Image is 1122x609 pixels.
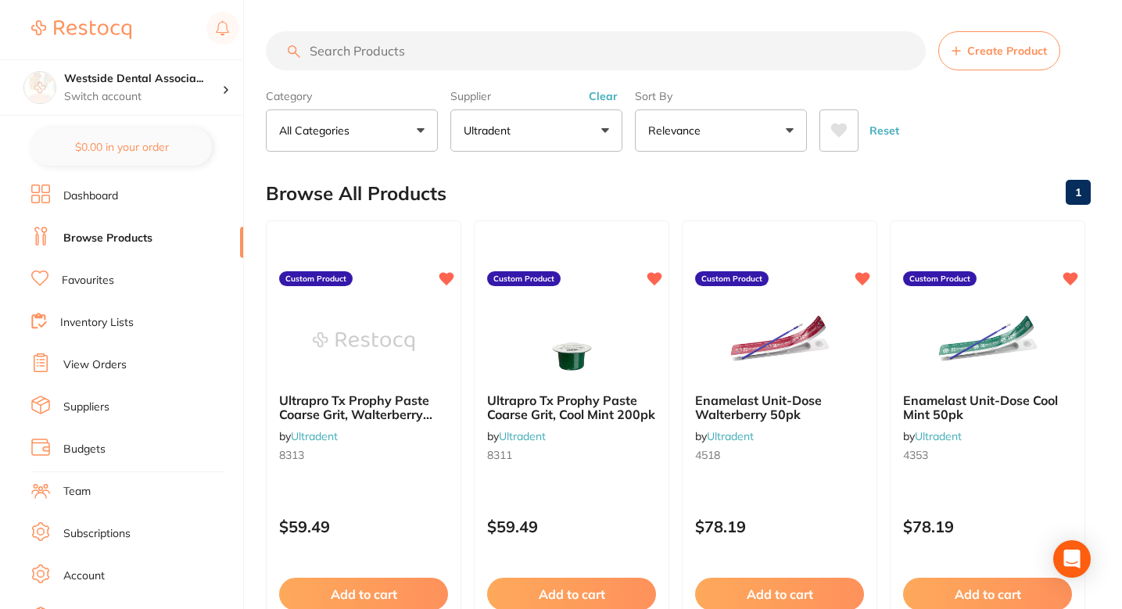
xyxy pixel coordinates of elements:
[695,392,822,422] span: Enamelast Unit-Dose Walterberry 50pk
[279,429,338,443] span: by
[31,128,212,166] button: $0.00 in your order
[279,271,353,287] label: Custom Product
[279,393,448,422] b: Ultrapro Tx Prophy Paste Coarse Grit, Walterberry 200pk
[487,393,656,422] b: Ultrapro Tx Prophy Paste Coarse Grit, Cool Mint 200pk
[279,518,448,536] p: $59.49
[729,303,830,381] img: Enamelast Unit-Dose Walterberry 50pk
[279,448,304,462] span: 8313
[903,429,962,443] span: by
[63,526,131,542] a: Subscriptions
[62,273,114,288] a: Favourites
[313,303,414,381] img: Ultrapro Tx Prophy Paste Coarse Grit, Walterberry 200pk
[695,448,720,462] span: 4518
[464,123,517,138] p: Ultradent
[938,31,1060,70] button: Create Product
[31,20,131,39] img: Restocq Logo
[865,109,904,152] button: Reset
[63,568,105,584] a: Account
[584,89,622,103] button: Clear
[291,429,338,443] a: Ultradent
[487,518,656,536] p: $59.49
[450,89,622,103] label: Supplier
[63,231,152,246] a: Browse Products
[60,315,134,331] a: Inventory Lists
[279,123,356,138] p: All Categories
[266,109,438,152] button: All Categories
[279,392,432,437] span: Ultrapro Tx Prophy Paste Coarse Grit, Walterberry 200pk
[266,31,926,70] input: Search Products
[635,109,807,152] button: Relevance
[1066,177,1091,208] a: 1
[24,72,56,103] img: Westside Dental Associates
[695,271,769,287] label: Custom Product
[695,393,864,422] b: Enamelast Unit-Dose Walterberry 50pk
[1053,540,1091,578] div: Open Intercom Messenger
[487,448,512,462] span: 8311
[63,442,106,457] a: Budgets
[635,89,807,103] label: Sort By
[903,448,928,462] span: 4353
[648,123,707,138] p: Relevance
[63,188,118,204] a: Dashboard
[499,429,546,443] a: Ultradent
[266,183,446,205] h2: Browse All Products
[64,71,222,87] h4: Westside Dental Associates
[64,89,222,105] p: Switch account
[695,518,864,536] p: $78.19
[937,303,1038,381] img: Enamelast Unit-Dose Cool Mint 50pk
[695,429,754,443] span: by
[487,429,546,443] span: by
[903,393,1072,422] b: Enamelast Unit-Dose Cool Mint 50pk
[31,12,131,48] a: Restocq Logo
[487,271,561,287] label: Custom Product
[903,518,1072,536] p: $78.19
[450,109,622,152] button: Ultradent
[266,89,438,103] label: Category
[63,484,91,500] a: Team
[487,392,655,422] span: Ultrapro Tx Prophy Paste Coarse Grit, Cool Mint 200pk
[967,45,1047,57] span: Create Product
[63,399,109,415] a: Suppliers
[903,392,1058,422] span: Enamelast Unit-Dose Cool Mint 50pk
[707,429,754,443] a: Ultradent
[521,303,622,381] img: Ultrapro Tx Prophy Paste Coarse Grit, Cool Mint 200pk
[915,429,962,443] a: Ultradent
[903,271,977,287] label: Custom Product
[63,357,127,373] a: View Orders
